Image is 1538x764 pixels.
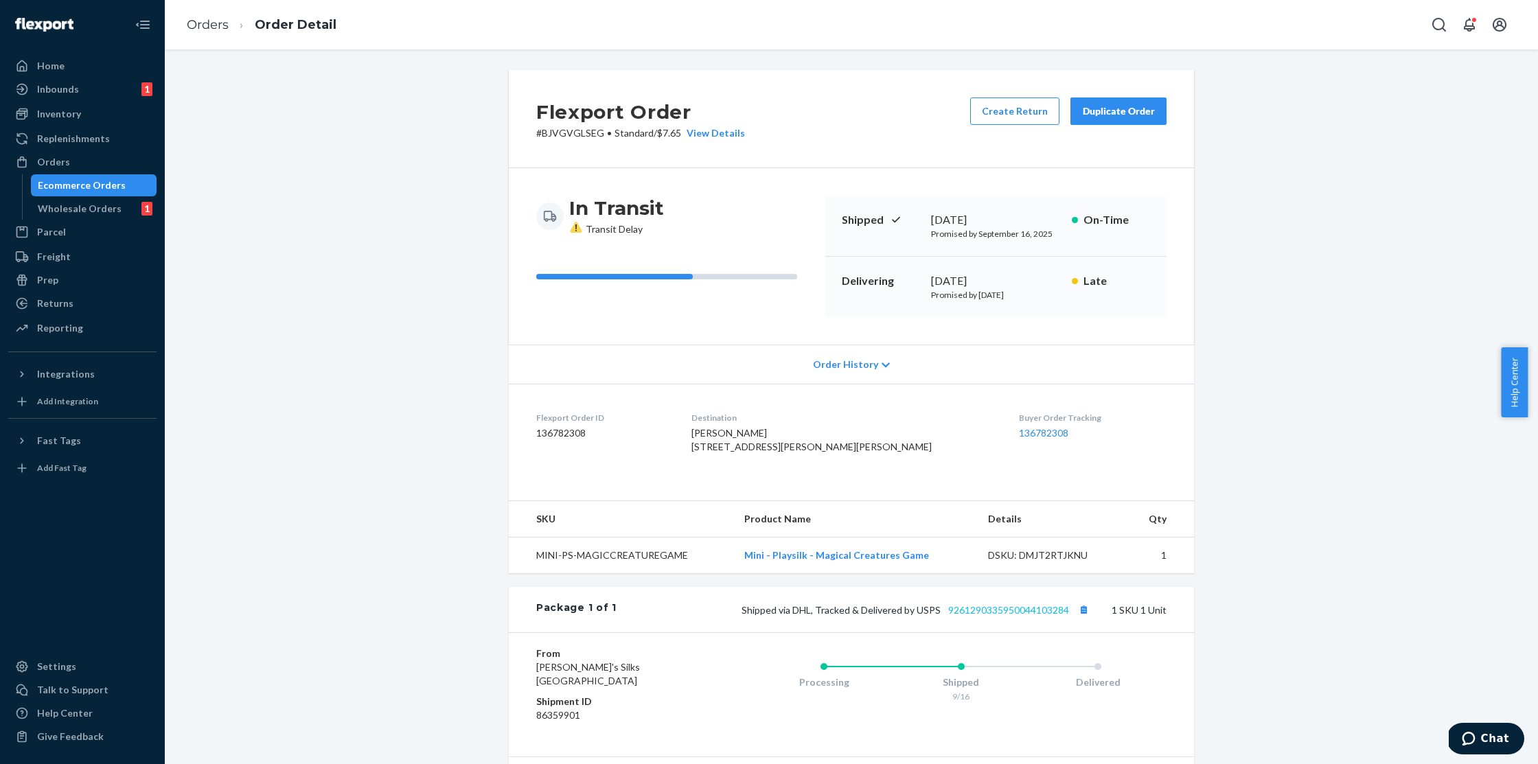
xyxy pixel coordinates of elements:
a: Prep [8,269,157,291]
p: Late [1083,273,1150,289]
button: Duplicate Order [1070,97,1167,125]
button: View Details [681,126,745,140]
a: Orders [8,151,157,173]
button: Talk to Support [8,679,157,701]
div: Orders [37,155,70,169]
p: Promised by September 16, 2025 [931,228,1061,240]
a: Reporting [8,317,157,339]
a: Order Detail [255,17,336,32]
dt: From [536,647,700,660]
ol: breadcrumbs [176,5,347,45]
h2: Flexport Order [536,97,745,126]
div: Add Fast Tag [37,462,87,474]
div: Settings [37,660,76,673]
dt: Destination [691,412,997,424]
a: Inbounds1 [8,78,157,100]
h3: In Transit [569,196,664,220]
a: Parcel [8,221,157,243]
button: Integrations [8,363,157,385]
div: Talk to Support [37,683,108,697]
span: [PERSON_NAME] [STREET_ADDRESS][PERSON_NAME][PERSON_NAME] [691,427,932,452]
p: Promised by [DATE] [931,289,1061,301]
span: [PERSON_NAME]'s Silks [GEOGRAPHIC_DATA] [536,661,640,686]
button: Create Return [970,97,1059,125]
div: Freight [37,250,71,264]
th: SKU [509,501,733,537]
a: Inventory [8,103,157,125]
dt: Flexport Order ID [536,412,669,424]
span: Standard [615,127,654,139]
div: Duplicate Order [1082,104,1155,118]
div: [DATE] [931,212,1061,228]
span: Transit Delay [569,223,643,235]
span: Shipped via DHL, Tracked & Delivered by USPS [742,604,1092,616]
div: Give Feedback [37,730,104,743]
a: Returns [8,292,157,314]
span: Order History [813,358,878,371]
a: Mini - Playsilk - Magical Creatures Game [744,549,929,561]
dt: Buyer Order Tracking [1019,412,1167,424]
a: Ecommerce Orders [31,174,157,196]
a: Add Integration [8,391,157,413]
a: Settings [8,656,157,678]
dd: 86359901 [536,708,700,722]
dt: Shipment ID [536,695,700,708]
button: Open Search Box [1425,11,1453,38]
div: Replenishments [37,132,110,146]
a: 136782308 [1019,427,1068,439]
a: Help Center [8,702,157,724]
div: [DATE] [931,273,1061,289]
div: Returns [37,297,73,310]
div: Help Center [37,706,93,720]
div: 1 SKU 1 Unit [617,601,1167,618]
div: Shipped [893,675,1030,689]
a: Replenishments [8,128,157,150]
div: 1 [141,82,152,96]
button: Copy tracking number [1075,601,1092,618]
button: Help Center [1501,347,1528,417]
a: Home [8,55,157,77]
div: Reporting [37,321,83,335]
button: Fast Tags [8,430,157,452]
div: Fast Tags [37,434,81,448]
th: Details [977,501,1128,537]
div: Processing [755,675,893,689]
div: Prep [37,273,58,287]
div: Integrations [37,367,95,381]
iframe: Opens a widget where you can chat to one of our agents [1449,723,1524,757]
td: MINI-PS-MAGICCREATUREGAME [509,537,733,574]
button: Close Navigation [129,11,157,38]
div: Package 1 of 1 [536,601,617,618]
button: Open notifications [1456,11,1483,38]
div: Add Integration [37,395,98,407]
div: Wholesale Orders [38,202,122,216]
div: Inventory [37,107,81,121]
div: Delivered [1029,675,1167,689]
button: Open account menu [1486,11,1513,38]
th: Qty [1127,501,1194,537]
p: Delivering [842,273,920,289]
p: On-Time [1083,212,1150,228]
div: Inbounds [37,82,79,96]
dd: 136782308 [536,426,669,440]
div: Home [37,59,65,73]
a: Orders [187,17,229,32]
div: Parcel [37,225,66,239]
div: DSKU: DMJT2RTJKNU [988,548,1117,562]
button: Give Feedback [8,726,157,748]
a: Wholesale Orders1 [31,198,157,220]
p: Shipped [842,212,920,228]
a: Freight [8,246,157,268]
img: Flexport logo [15,18,73,32]
span: • [607,127,612,139]
td: 1 [1127,537,1194,574]
div: 1 [141,202,152,216]
div: Ecommerce Orders [38,178,126,192]
p: # BJVGVGLSEG / $7.65 [536,126,745,140]
a: 9261290335950044103284 [948,604,1069,616]
div: 9/16 [893,691,1030,702]
a: Add Fast Tag [8,457,157,479]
